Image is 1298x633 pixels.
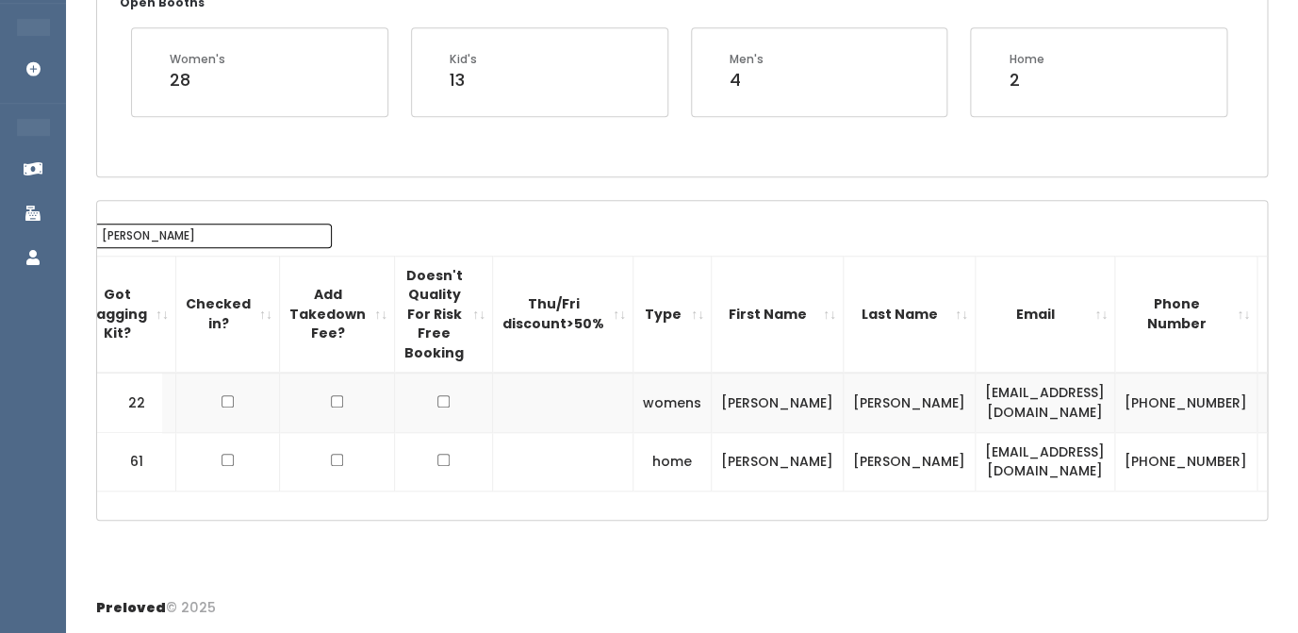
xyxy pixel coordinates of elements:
td: womens [633,373,712,432]
div: Men's [730,51,764,68]
div: 13 [450,68,477,92]
td: [EMAIL_ADDRESS][DOMAIN_NAME] [976,373,1115,432]
th: Checked in?: activate to sort column ascending [176,256,280,373]
th: Type: activate to sort column ascending [633,256,712,373]
th: Phone Number: activate to sort column ascending [1115,256,1257,373]
td: [PHONE_NUMBER] [1115,432,1257,491]
input: Search: [91,224,332,248]
div: © 2025 [96,583,216,618]
th: First Name: activate to sort column ascending [712,256,844,373]
td: [PERSON_NAME] [712,373,844,432]
th: Last Name: activate to sort column ascending [844,256,976,373]
td: [PERSON_NAME] [844,373,976,432]
div: 2 [1009,68,1043,92]
td: [PHONE_NUMBER] [1115,373,1257,432]
div: 4 [730,68,764,92]
td: [EMAIL_ADDRESS][DOMAIN_NAME] [976,432,1115,491]
div: 28 [170,68,225,92]
th: Doesn't Quality For Risk Free Booking : activate to sort column ascending [395,256,493,373]
td: [PERSON_NAME] [712,432,844,491]
th: Thu/Fri discount&gt;50%: activate to sort column ascending [493,256,633,373]
td: 22 [97,373,163,432]
td: [PERSON_NAME] [844,432,976,491]
th: Email: activate to sort column ascending [976,256,1115,373]
label: Search: [23,224,332,248]
span: Preloved [96,598,166,617]
th: Got Tagging Kit?: activate to sort column ascending [77,256,176,373]
div: Kid's [450,51,477,68]
th: Add Takedown Fee?: activate to sort column ascending [280,256,395,373]
td: 61 [97,432,163,491]
div: Home [1009,51,1043,68]
div: Women's [170,51,225,68]
td: home [633,432,712,491]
